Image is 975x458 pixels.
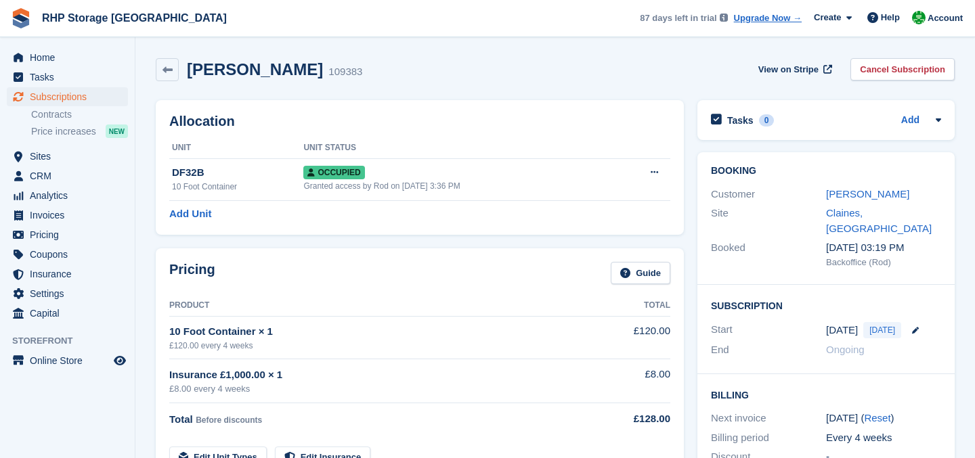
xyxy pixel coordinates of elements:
div: 0 [759,114,775,127]
span: Price increases [31,125,96,138]
div: £8.00 every 4 weeks [169,382,593,396]
img: icon-info-grey-7440780725fd019a000dd9b08b2336e03edf1995a4989e88bcd33f0948082b44.svg [720,14,728,22]
div: 10 Foot Container × 1 [169,324,593,340]
a: View on Stripe [753,58,835,81]
span: Subscriptions [30,87,111,106]
div: End [711,342,826,358]
span: Pricing [30,225,111,244]
a: [PERSON_NAME] [826,188,909,200]
span: Storefront [12,334,135,348]
a: menu [7,87,128,106]
a: menu [7,48,128,67]
h2: Allocation [169,114,670,129]
a: Cancel Subscription [850,58,955,81]
a: Price increases NEW [31,124,128,139]
div: Start [711,322,826,338]
a: menu [7,147,128,166]
th: Product [169,295,593,317]
a: menu [7,225,128,244]
a: Guide [611,262,670,284]
a: Add [901,113,919,129]
span: Tasks [30,68,111,87]
div: Backoffice (Rod) [826,256,941,269]
a: menu [7,351,128,370]
a: Upgrade Now → [734,12,802,25]
div: Customer [711,187,826,202]
div: NEW [106,124,128,138]
div: Booked [711,240,826,269]
div: DF32B [172,165,303,181]
h2: Booking [711,166,941,177]
th: Unit Status [303,137,614,159]
span: Help [881,11,900,24]
div: Billing period [711,430,826,446]
a: Add Unit [169,206,211,222]
span: Total [169,413,193,425]
td: £120.00 [593,316,670,359]
h2: Pricing [169,262,215,284]
div: 10 Foot Container [172,181,303,193]
span: Insurance [30,265,111,283]
div: Insurance £1,000.00 × 1 [169,367,593,383]
span: Settings [30,284,111,303]
time: 2025-09-21 00:00:00 UTC [826,323,858,338]
span: Online Store [30,351,111,370]
span: Invoices [30,206,111,225]
div: £128.00 [593,411,670,427]
th: Total [593,295,670,317]
span: 87 days left in trial [640,12,716,25]
div: [DATE] 03:19 PM [826,240,941,256]
span: Sites [30,147,111,166]
a: menu [7,206,128,225]
div: £120.00 every 4 weeks [169,340,593,352]
span: Capital [30,304,111,323]
span: Ongoing [826,344,865,355]
a: Contracts [31,108,128,121]
span: [DATE] [863,322,901,338]
div: Next invoice [711,411,826,426]
a: Preview store [112,352,128,369]
a: menu [7,265,128,283]
td: £8.00 [593,359,670,403]
a: Claines, [GEOGRAPHIC_DATA] [826,207,932,234]
a: RHP Storage [GEOGRAPHIC_DATA] [37,7,232,29]
span: Occupied [303,166,364,179]
span: Before discounts [196,415,262,425]
a: menu [7,186,128,205]
div: Every 4 weeks [826,430,941,446]
a: menu [7,284,128,303]
div: [DATE] ( ) [826,411,941,426]
h2: Subscription [711,298,941,312]
img: stora-icon-8386f47178a22dfd0bd8f6a31ec36ba5ce8667c1dd55bd0f319d3a0aa187defe.svg [11,8,31,28]
a: menu [7,166,128,185]
span: View on Stripe [758,63,819,76]
div: Granted access by Rod on [DATE] 3:36 PM [303,180,614,192]
div: Site [711,206,826,236]
span: Home [30,48,111,67]
th: Unit [169,137,303,159]
img: Rod [912,11,926,24]
span: Account [928,12,963,25]
div: 109383 [328,64,362,80]
a: menu [7,245,128,264]
a: menu [7,68,128,87]
span: CRM [30,166,111,185]
h2: Billing [711,388,941,401]
a: Reset [864,412,890,423]
a: menu [7,304,128,323]
span: Create [814,11,841,24]
h2: [PERSON_NAME] [187,60,323,78]
h2: Tasks [727,114,754,127]
span: Analytics [30,186,111,205]
span: Coupons [30,245,111,264]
